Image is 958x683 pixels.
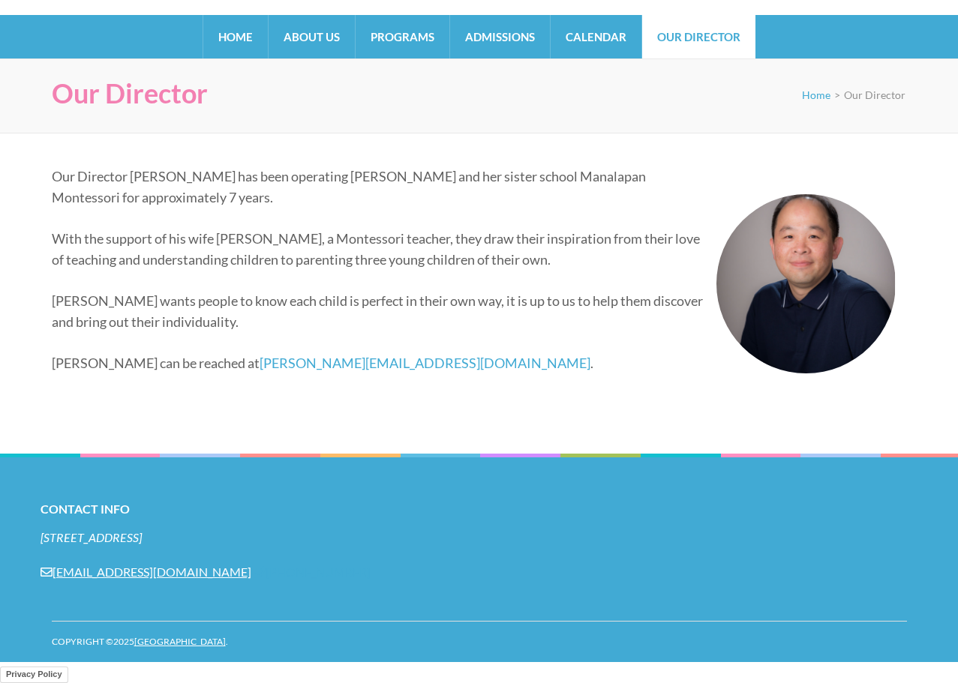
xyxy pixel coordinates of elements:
a: About Us [269,15,355,58]
p: Our Director [PERSON_NAME] has been operating [PERSON_NAME] and her sister school Manalapan Monte... [52,166,896,208]
a: [GEOGRAPHIC_DATA] [134,636,226,647]
a: Calendar [551,15,641,58]
h1: Our Director [52,77,208,109]
a: Programs [356,15,449,58]
div: Copyright ©2025 . [52,622,907,662]
a: [PERSON_NAME][EMAIL_ADDRESS][DOMAIN_NAME] [260,355,590,371]
a: Home [802,88,830,101]
span: > [834,88,840,101]
p: [PERSON_NAME] can be reached at . [52,352,896,373]
a: Our Director [642,15,755,58]
h2: Contact Info [41,499,918,520]
a: [PHONE_NUMBER] [254,565,371,579]
a: [EMAIL_ADDRESS][DOMAIN_NAME] [41,565,251,579]
address: [STREET_ADDRESS] [41,529,918,546]
a: Home [203,15,268,58]
p: [PERSON_NAME] wants people to know each child is perfect in their own way, it is up to us to help... [52,290,896,332]
p: With the support of his wife [PERSON_NAME], a Montessori teacher, they draw their inspiration fro... [52,228,896,270]
a: Admissions [450,15,550,58]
